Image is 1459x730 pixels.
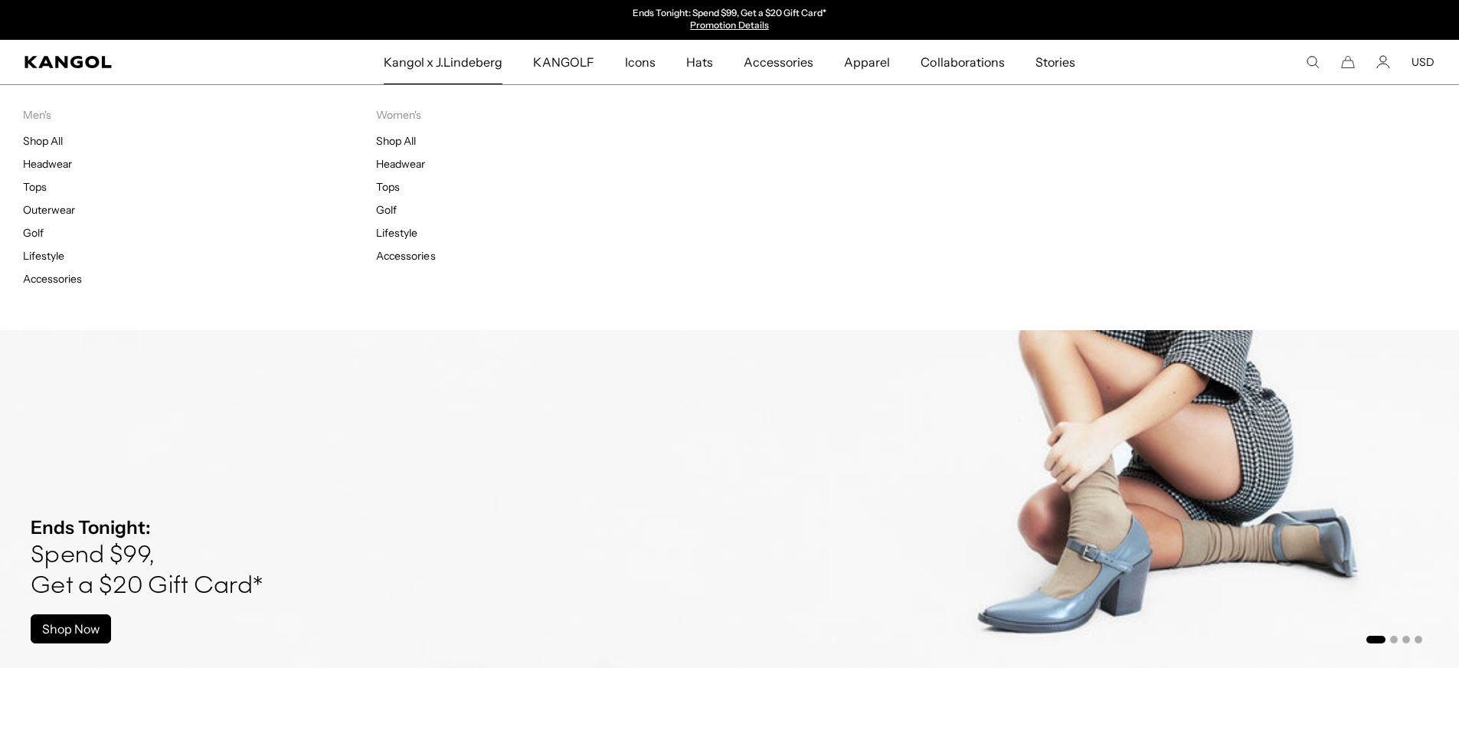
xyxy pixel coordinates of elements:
a: Collaborations [905,40,1019,84]
a: Golf [376,203,397,217]
a: Accessories [728,40,829,84]
a: Tops [376,180,400,194]
summary: Search here [1306,55,1320,69]
strong: Ends Tonight: [31,516,151,538]
a: Kangol [25,56,254,68]
button: Go to slide 2 [1390,636,1398,643]
p: Women's [376,108,729,122]
a: Accessories [23,272,82,286]
button: Go to slide 1 [1366,636,1385,643]
button: Go to slide 4 [1415,636,1422,643]
span: Icons [625,40,656,84]
p: Men's [23,108,376,122]
a: Accessories [376,249,435,263]
span: Accessories [744,40,813,84]
div: Announcement [572,8,888,32]
span: Stories [1035,40,1075,84]
p: Ends Tonight: Spend $99, Get a $20 Gift Card* [633,8,826,20]
a: Lifestyle [376,226,417,240]
a: Headwear [376,157,425,171]
a: Icons [610,40,671,84]
a: Account [1376,55,1390,69]
span: Collaborations [921,40,1004,84]
button: Cart [1341,55,1355,69]
a: Outerwear [23,203,75,217]
div: 1 of 2 [572,8,888,32]
h4: Get a $20 Gift Card* [31,571,263,602]
slideshow-component: Announcement bar [572,8,888,32]
a: Headwear [23,157,72,171]
span: KANGOLF [533,40,594,84]
a: Stories [1020,40,1091,84]
a: Lifestyle [23,249,64,263]
a: Apparel [829,40,905,84]
a: Kangol x J.Lindeberg [368,40,519,84]
button: Go to slide 3 [1402,636,1410,643]
button: USD [1412,55,1434,69]
a: Shop All [376,134,416,148]
a: Tops [23,180,47,194]
a: KANGOLF [518,40,609,84]
a: Promotion Details [690,19,768,31]
span: Hats [686,40,713,84]
a: Golf [23,226,44,240]
span: Kangol x J.Lindeberg [384,40,503,84]
a: Shop Now [31,614,111,643]
span: Apparel [844,40,890,84]
a: Hats [671,40,728,84]
a: Shop All [23,134,63,148]
ul: Select a slide to show [1365,633,1422,645]
h4: Spend $99, [31,541,263,571]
